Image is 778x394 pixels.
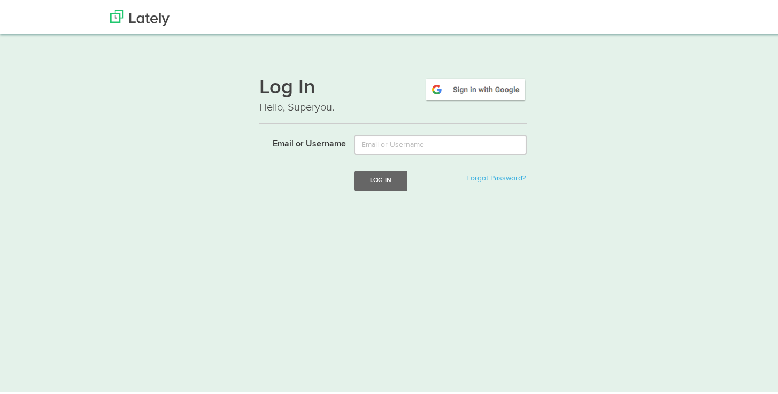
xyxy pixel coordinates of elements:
button: Log In [354,169,407,188]
label: Email or Username [251,132,346,148]
input: Email or Username [354,132,527,153]
h1: Log In [259,75,527,98]
p: Hello, Superyou. [259,98,527,113]
img: Lately [110,8,170,24]
a: Forgot Password? [466,172,526,180]
img: google-signin.png [425,75,527,100]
